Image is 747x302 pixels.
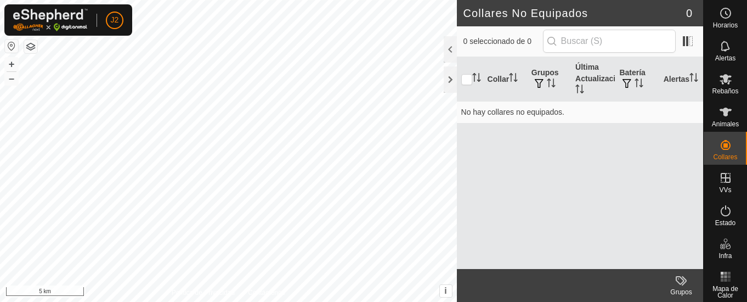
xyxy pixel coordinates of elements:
[13,9,88,31] img: Logo Gallagher
[719,187,731,193] span: VVs
[575,86,584,95] p-sorticon: Activar para ordenar
[712,88,738,94] span: Rebaños
[715,220,735,226] span: Estado
[715,55,735,61] span: Alertas
[659,57,703,102] th: Alertas
[543,30,676,53] input: Buscar (S)
[615,57,659,102] th: Batería
[547,80,556,89] p-sorticon: Activar para ordenar
[686,5,692,21] span: 0
[24,40,37,53] button: Capas del Mapa
[463,36,543,47] span: 0 seleccionado de 0
[172,288,235,298] a: Política de Privacidad
[472,75,481,83] p-sorticon: Activar para ordenar
[440,285,452,297] button: i
[463,7,686,20] h2: Collares No Equipados
[713,154,737,160] span: Collares
[527,57,571,102] th: Grupos
[5,40,18,53] button: Restablecer Mapa
[659,287,703,297] div: Grupos
[635,80,643,89] p-sorticon: Activar para ordenar
[248,288,285,298] a: Contáctenos
[706,286,744,299] span: Mapa de Calor
[571,57,615,102] th: Última Actualización
[111,14,119,26] span: J2
[444,286,446,295] span: i
[457,101,703,123] td: No hay collares no equipados.
[5,72,18,85] button: –
[5,58,18,71] button: +
[718,253,732,259] span: Infra
[713,22,738,29] span: Horarios
[689,75,698,83] p-sorticon: Activar para ordenar
[483,57,527,102] th: Collar
[712,121,739,127] span: Animales
[509,75,518,83] p-sorticon: Activar para ordenar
